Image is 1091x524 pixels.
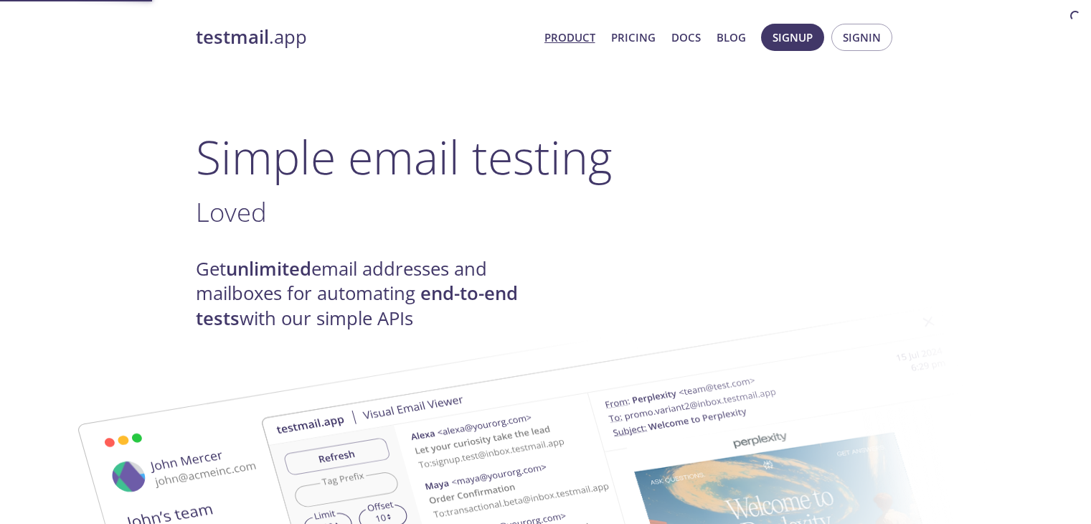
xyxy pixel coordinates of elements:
strong: unlimited [226,256,311,281]
strong: testmail [196,24,269,50]
a: Product [544,28,595,47]
span: Signin [843,28,881,47]
a: testmail.app [196,25,533,50]
span: Loved [196,194,267,230]
strong: end-to-end tests [196,281,518,330]
a: Docs [671,28,701,47]
a: Blog [717,28,746,47]
span: Signup [773,28,813,47]
button: Signup [761,24,824,51]
h1: Simple email testing [196,129,896,184]
a: Pricing [611,28,656,47]
h4: Get email addresses and mailboxes for automating with our simple APIs [196,257,546,331]
button: Signin [831,24,892,51]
